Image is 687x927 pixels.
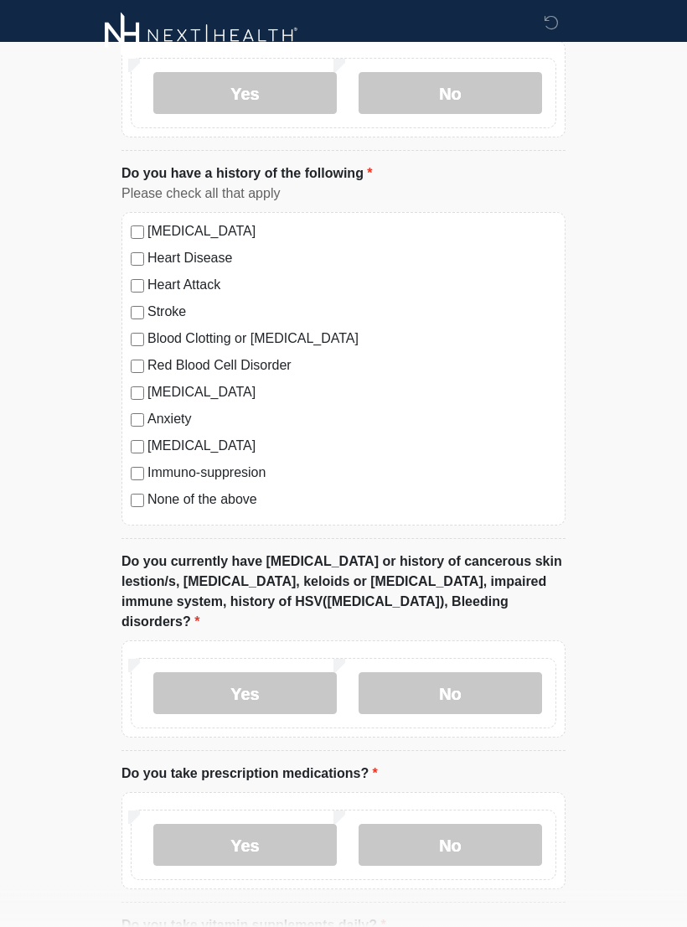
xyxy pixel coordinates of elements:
[131,360,144,374] input: Red Blood Cell Disorder
[147,356,556,376] label: Red Blood Cell Disorder
[131,253,144,267] input: Heart Disease
[121,184,566,205] div: Please check all that apply
[121,764,378,785] label: Do you take prescription medications?
[359,73,542,115] label: No
[153,825,337,867] label: Yes
[131,307,144,320] input: Stroke
[105,13,298,59] img: Next-Health Logo
[147,222,556,242] label: [MEDICAL_DATA]
[131,387,144,401] input: [MEDICAL_DATA]
[147,249,556,269] label: Heart Disease
[153,673,337,715] label: Yes
[131,414,144,427] input: Anxiety
[131,441,144,454] input: [MEDICAL_DATA]
[131,280,144,293] input: Heart Attack
[147,303,556,323] label: Stroke
[121,164,373,184] label: Do you have a history of the following
[131,226,144,240] input: [MEDICAL_DATA]
[121,552,566,633] label: Do you currently have [MEDICAL_DATA] or history of cancerous skin lestion/s, [MEDICAL_DATA], kelo...
[147,463,556,484] label: Immuno-suppresion
[147,437,556,457] label: [MEDICAL_DATA]
[131,495,144,508] input: None of the above
[359,825,542,867] label: No
[153,73,337,115] label: Yes
[147,490,556,510] label: None of the above
[131,468,144,481] input: Immuno-suppresion
[147,329,556,350] label: Blood Clotting or [MEDICAL_DATA]
[359,673,542,715] label: No
[131,334,144,347] input: Blood Clotting or [MEDICAL_DATA]
[147,383,556,403] label: [MEDICAL_DATA]
[147,276,556,296] label: Heart Attack
[147,410,556,430] label: Anxiety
